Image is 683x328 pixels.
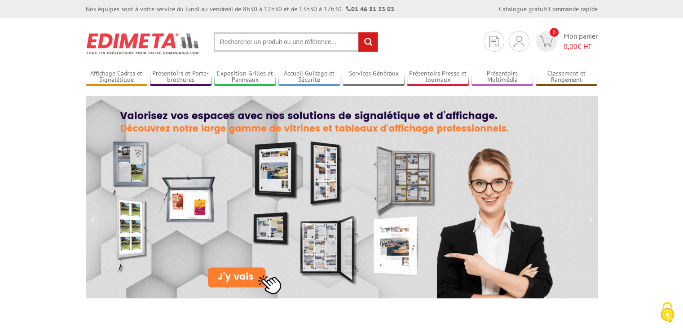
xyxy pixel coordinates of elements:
div: Nos équipes sont à votre service du lundi au vendredi de 8h30 à 12h30 et de 13h30 à 17h30 [86,4,394,13]
a: Présentoirs et Porte-brochures [150,70,212,84]
strong: 01 46 81 33 03 [346,5,394,13]
span: 0 [550,28,559,37]
a: Services Généraux [343,70,405,84]
a: Commande rapide [549,5,598,13]
a: Catalogue gratuit [499,5,547,13]
a: Présentoirs Multimédia [471,70,533,84]
img: devis rapide [489,36,498,47]
button: Cookies (fenêtre modale) [652,297,683,328]
a: Affichage Cadres et Signalétique [86,70,148,84]
img: Présentoir, panneau, stand - Edimeta - PLV, affichage, mobilier bureau, entreprise [86,27,200,60]
img: Cookies (fenêtre modale) [656,301,679,324]
a: Présentoirs Presse et Journaux [407,70,469,84]
div: | [499,4,598,13]
span: Mon panier [564,31,598,52]
a: Accueil Guidage et Sécurité [278,70,340,84]
img: devis rapide [514,36,524,47]
input: rechercher [358,32,378,52]
a: Exposition Grilles et Panneaux [214,70,276,84]
span: € HT [564,41,598,52]
input: Rechercher un produit ou une référence... [214,32,378,52]
img: devis rapide [540,36,553,47]
a: devis rapide 0 Mon panier 0,00€ HT [534,31,598,52]
a: Classement et Rangement [536,70,598,84]
span: 0,00 [564,42,577,51]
